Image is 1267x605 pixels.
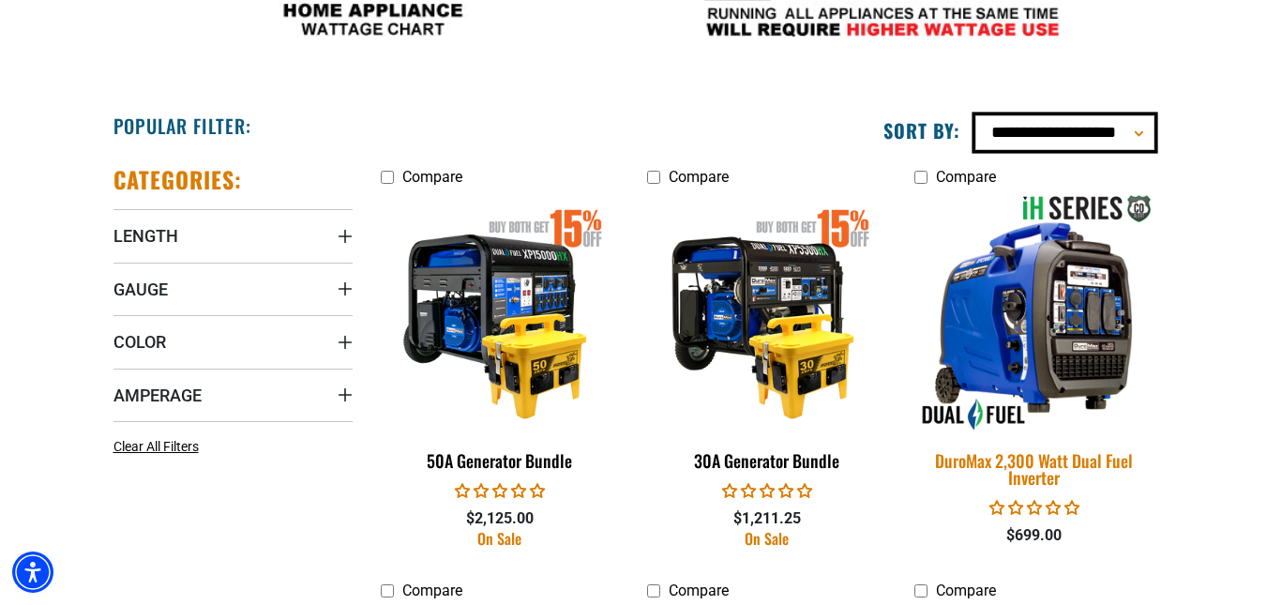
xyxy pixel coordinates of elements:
span: Compare [936,582,996,599]
div: On Sale [647,531,886,546]
img: 30A Generator Bundle [649,204,885,420]
summary: Amperage [113,369,353,421]
span: Compare [402,168,462,186]
div: On Sale [381,531,620,546]
span: Amperage [113,385,202,406]
span: Gauge [113,279,168,300]
div: $699.00 [914,524,1154,547]
div: $1,211.25 [647,507,886,530]
span: Compare [402,582,462,599]
div: 50A Generator Bundle [381,452,620,469]
summary: Color [113,315,353,368]
summary: Length [113,209,353,262]
span: 0.00 stars [722,482,812,500]
img: 50A Generator Bundle [382,204,618,420]
div: 30A Generator Bundle [647,452,886,469]
summary: Gauge [113,263,353,315]
a: Clear All Filters [113,437,206,457]
a: 30A Generator Bundle 30A Generator Bundle [647,195,886,480]
label: Sort by: [883,118,960,143]
img: DuroMax 2,300 Watt Dual Fuel Inverter [903,192,1166,432]
h2: Categories: [113,165,243,194]
span: Compare [669,168,729,186]
div: Accessibility Menu [12,552,53,593]
span: Color [113,331,166,353]
a: DuroMax 2,300 Watt Dual Fuel Inverter DuroMax 2,300 Watt Dual Fuel Inverter [914,195,1154,497]
span: 0.00 stars [455,482,545,500]
div: DuroMax 2,300 Watt Dual Fuel Inverter [914,452,1154,486]
h2: Popular Filter: [113,113,251,138]
div: $2,125.00 [381,507,620,530]
span: Clear All Filters [113,439,199,454]
span: Compare [936,168,996,186]
span: Length [113,225,178,247]
span: Compare [669,582,729,599]
a: 50A Generator Bundle 50A Generator Bundle [381,195,620,480]
span: 0.00 stars [989,499,1079,517]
